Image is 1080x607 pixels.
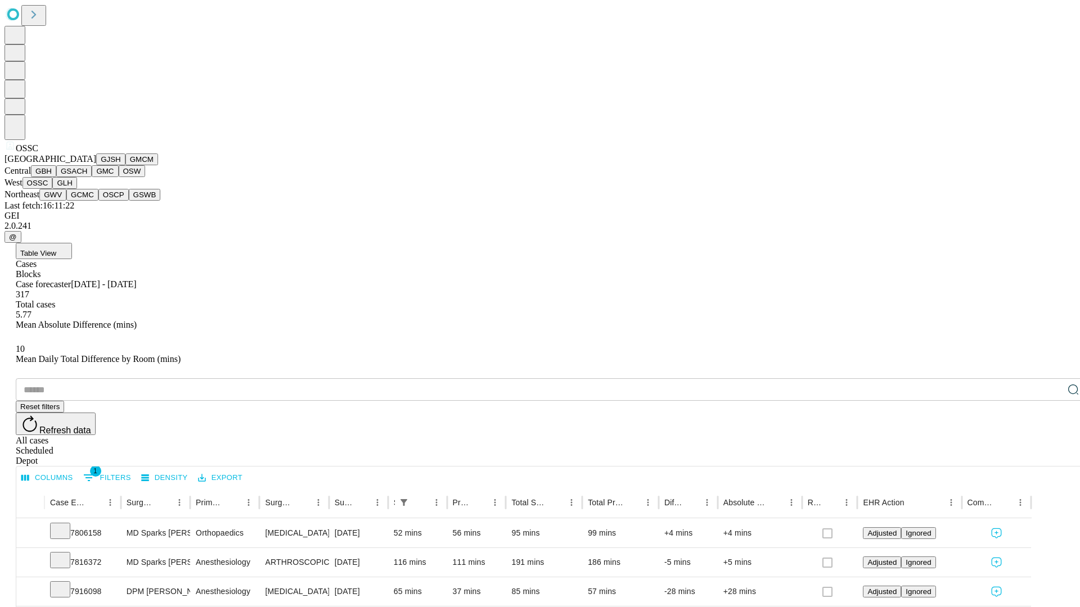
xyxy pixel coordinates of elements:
[56,165,92,177] button: GSACH
[16,279,71,289] span: Case forecaster
[265,498,293,507] div: Surgery Name
[16,413,96,435] button: Refresh data
[863,527,901,539] button: Adjusted
[19,469,76,487] button: Select columns
[4,178,22,187] span: West
[863,498,904,507] div: EHR Action
[310,495,326,510] button: Menu
[1012,495,1028,510] button: Menu
[664,498,682,507] div: Difference
[4,166,31,175] span: Central
[156,495,172,510] button: Sort
[867,558,897,567] span: Adjusted
[96,153,125,165] button: GJSH
[699,495,715,510] button: Menu
[511,577,577,606] div: 85 mins
[453,498,471,507] div: Predicted In Room Duration
[71,279,136,289] span: [DATE] - [DATE]
[906,495,921,510] button: Sort
[664,577,712,606] div: -28 mins
[50,519,115,547] div: 7806158
[511,519,577,547] div: 95 mins
[588,548,653,577] div: 186 mins
[723,577,796,606] div: +28 mins
[52,177,76,189] button: GLH
[997,495,1012,510] button: Sort
[867,529,897,537] span: Adjusted
[4,201,74,210] span: Last fetch: 16:11:22
[16,243,72,259] button: Table View
[127,577,184,606] div: DPM [PERSON_NAME] S Dpm
[90,465,101,477] span: 1
[265,519,323,547] div: [MEDICAL_DATA] MEDIAL OR LATERAL MENISCECTOMY
[127,519,184,547] div: MD Sparks [PERSON_NAME] Md
[863,586,901,597] button: Adjusted
[125,153,158,165] button: GMCM
[196,498,224,507] div: Primary Service
[413,495,429,510] button: Sort
[196,548,254,577] div: Anesthesiology
[664,548,712,577] div: -5 mins
[98,189,129,201] button: OSCP
[22,177,53,189] button: OSSC
[16,289,29,299] span: 317
[901,527,935,539] button: Ignored
[20,249,56,257] span: Table View
[588,519,653,547] div: 99 mins
[16,354,181,364] span: Mean Daily Total Difference by Room (mins)
[138,469,191,487] button: Density
[4,231,21,243] button: @
[863,556,901,568] button: Adjusted
[16,401,64,413] button: Reset filters
[335,519,382,547] div: [DATE]
[588,498,623,507] div: Total Predicted Duration
[784,495,799,510] button: Menu
[453,548,501,577] div: 111 mins
[172,495,187,510] button: Menu
[127,548,184,577] div: MD Sparks [PERSON_NAME] Md
[16,310,31,319] span: 5.77
[16,344,25,354] span: 10
[901,586,935,597] button: Ignored
[16,143,38,153] span: OSSC
[394,548,442,577] div: 116 mins
[588,577,653,606] div: 57 mins
[265,548,323,577] div: ARTHROSCOPICALLY AIDED ACL RECONSTRUCTION
[196,577,254,606] div: Anesthesiology
[196,519,254,547] div: Orthopaedics
[723,548,796,577] div: +5 mins
[471,495,487,510] button: Sort
[370,495,385,510] button: Menu
[901,556,935,568] button: Ignored
[80,469,134,487] button: Show filters
[50,548,115,577] div: 7816372
[295,495,310,510] button: Sort
[823,495,839,510] button: Sort
[4,154,96,164] span: [GEOGRAPHIC_DATA]
[20,402,60,411] span: Reset filters
[241,495,256,510] button: Menu
[487,495,503,510] button: Menu
[129,189,161,201] button: GSWB
[39,425,91,435] span: Refresh data
[16,320,137,329] span: Mean Absolute Difference (mins)
[265,577,323,606] div: [MEDICAL_DATA] METATARSOPHALANGEAL JOINT
[22,553,39,573] button: Expand
[87,495,102,510] button: Sort
[394,498,395,507] div: Scheduled In Room Duration
[943,495,959,510] button: Menu
[50,498,85,507] div: Case Epic Id
[906,558,931,567] span: Ignored
[664,519,712,547] div: +4 mins
[839,495,854,510] button: Menu
[335,577,382,606] div: [DATE]
[723,519,796,547] div: +4 mins
[624,495,640,510] button: Sort
[119,165,146,177] button: OSW
[867,587,897,596] span: Adjusted
[453,519,501,547] div: 56 mins
[195,469,245,487] button: Export
[967,498,996,507] div: Comments
[66,189,98,201] button: GCMC
[723,498,767,507] div: Absolute Difference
